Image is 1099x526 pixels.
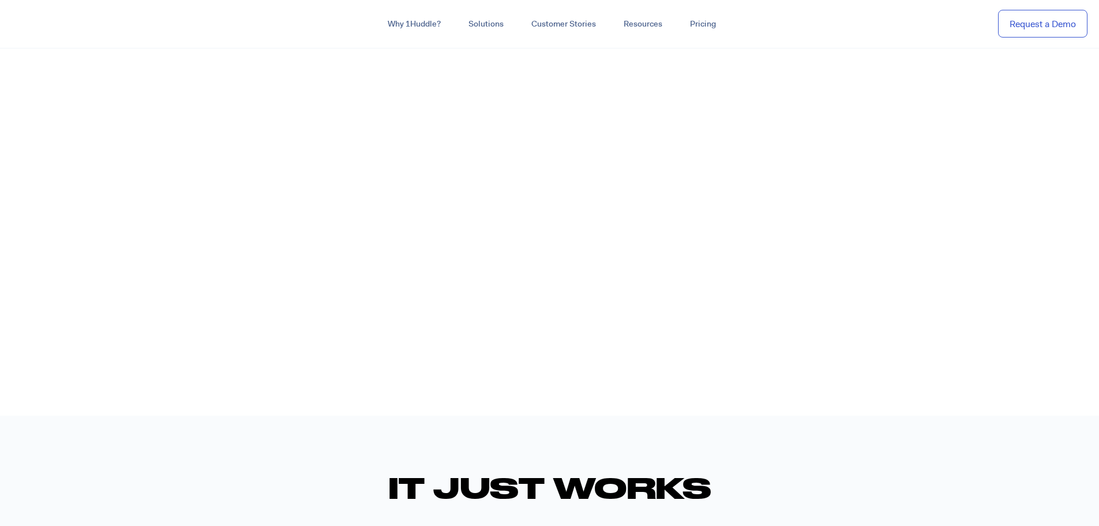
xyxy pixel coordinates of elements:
a: Pricing [676,14,730,35]
a: Solutions [455,14,517,35]
a: Why 1Huddle? [374,14,455,35]
a: Resources [610,14,676,35]
a: Request a Demo [998,10,1087,38]
a: Customer Stories [517,14,610,35]
img: ... [12,13,94,35]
